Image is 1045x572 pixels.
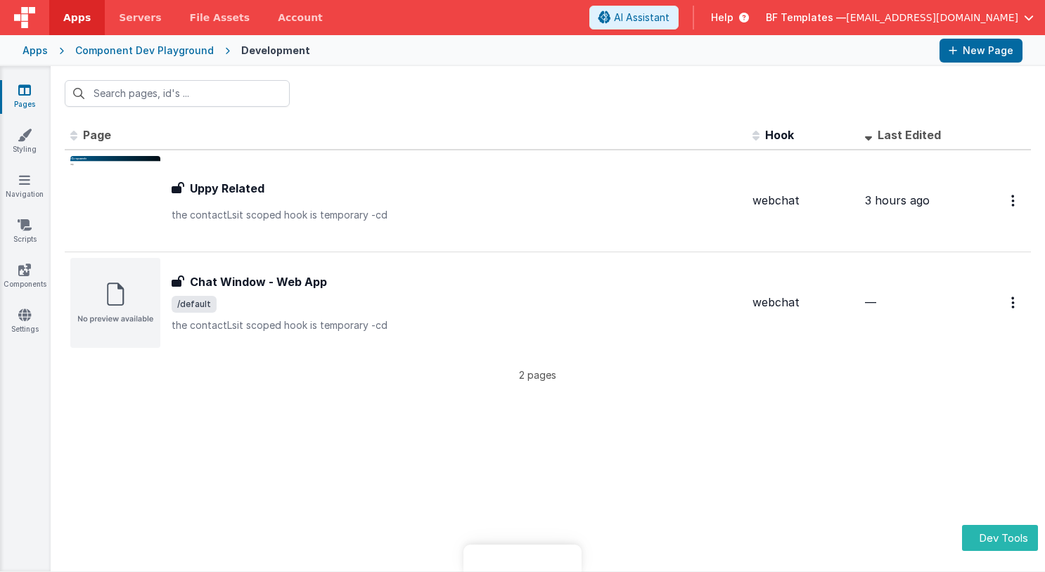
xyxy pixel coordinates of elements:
p: the contactLsit scoped hook is temporary -cd [172,208,741,222]
span: 3 hours ago [865,193,930,207]
span: AI Assistant [614,11,669,25]
span: Page [83,128,111,142]
div: Development [241,44,310,58]
span: Apps [63,11,91,25]
p: the contactLsit scoped hook is temporary -cd [172,318,741,332]
button: BF Templates — [EMAIL_ADDRESS][DOMAIN_NAME] [766,11,1034,25]
p: 2 pages [65,368,1010,382]
div: webchat [752,193,854,209]
button: Options [1003,288,1025,317]
div: Component Dev Playground [75,44,214,58]
span: File Assets [190,11,250,25]
button: AI Assistant [589,6,679,30]
span: Last Edited [878,128,941,142]
div: webchat [752,294,854,311]
input: Search pages, id's ... [65,80,290,107]
h3: Uppy Related [190,180,264,197]
span: BF Templates — [766,11,846,25]
span: [EMAIL_ADDRESS][DOMAIN_NAME] [846,11,1018,25]
span: Hook [765,128,794,142]
span: Servers [119,11,161,25]
button: Dev Tools [962,525,1038,551]
button: New Page [940,39,1022,63]
span: — [865,295,876,309]
span: /default [172,296,217,313]
div: Apps [23,44,48,58]
h3: Chat Window - Web App [190,273,327,290]
span: Help [711,11,733,25]
button: Options [1003,186,1025,215]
